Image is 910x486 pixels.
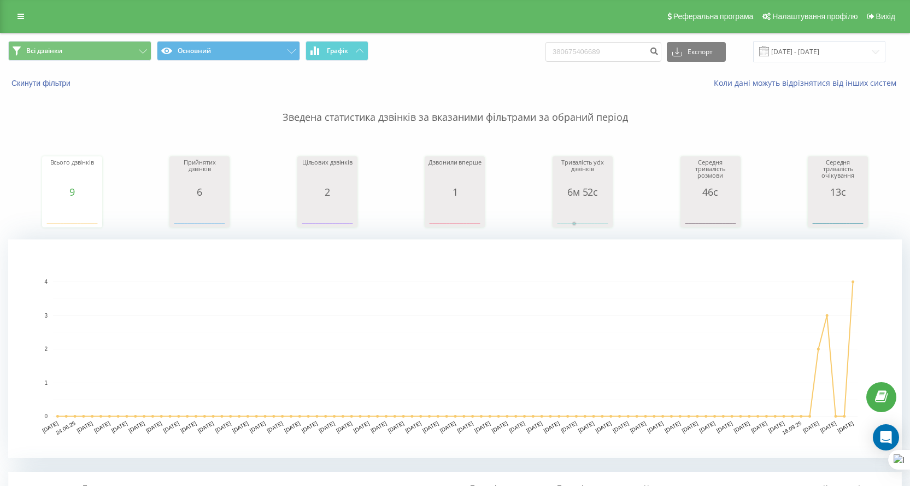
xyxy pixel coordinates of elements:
text: [DATE] [819,420,837,434]
text: [DATE] [543,420,561,434]
span: Графік [327,47,348,55]
div: Дзвонили вперше [427,159,482,186]
text: [DATE] [733,420,751,434]
text: [DATE] [715,420,733,434]
input: Пошук за номером [545,42,661,62]
p: Зведена статистика дзвінків за вказаними фільтрами за обраний період [8,89,902,125]
text: [DATE] [283,420,301,434]
text: [DATE] [612,420,630,434]
div: Open Intercom Messenger [873,424,899,450]
text: 0 [44,413,48,419]
div: 46с [683,186,738,197]
text: [DATE] [301,420,319,434]
text: [DATE] [41,420,59,434]
text: [DATE] [214,420,232,434]
text: [DATE] [595,420,613,434]
text: 16.09.25 [781,420,803,436]
text: [DATE] [473,420,491,434]
text: [DATE] [525,420,543,434]
div: 6 [172,186,227,197]
text: [DATE] [837,420,855,434]
text: [DATE] [231,420,249,434]
text: 4 [44,279,48,285]
span: Всі дзвінки [26,46,62,55]
text: [DATE] [439,420,457,434]
text: [DATE] [266,420,284,434]
svg: A chart. [300,197,355,230]
text: 3 [44,313,48,319]
svg: A chart. [172,197,227,230]
div: Цільових дзвінків [300,159,355,186]
a: Коли дані можуть відрізнятися вiд інших систем [714,78,902,88]
div: 13с [811,186,865,197]
text: [DATE] [647,420,665,434]
div: Прийнятих дзвінків [172,159,227,186]
span: Налаштування профілю [772,12,858,21]
text: [DATE] [249,420,267,434]
text: 2 [44,346,48,352]
button: Експорт [667,42,726,62]
span: Реферальна програма [673,12,754,21]
svg: A chart. [555,197,610,230]
text: [DATE] [802,420,820,434]
svg: A chart. [427,197,482,230]
button: Графік [306,41,368,61]
text: [DATE] [577,420,595,434]
text: 24.06.25 [55,420,77,436]
text: [DATE] [197,420,215,434]
button: Скинути фільтри [8,78,76,88]
button: Всі дзвінки [8,41,151,61]
div: Середня тривалість очікування [811,159,865,186]
div: 9 [45,186,99,197]
text: [DATE] [508,420,526,434]
div: 6м 52с [555,186,610,197]
text: [DATE] [421,420,439,434]
text: [DATE] [179,420,197,434]
div: Тривалість усіх дзвінків [555,159,610,186]
svg: A chart. [683,197,738,230]
text: [DATE] [698,420,716,434]
text: [DATE] [491,420,509,434]
button: Основний [157,41,300,61]
text: [DATE] [560,420,578,434]
text: [DATE] [128,420,146,434]
span: Вихід [876,12,895,21]
div: Всього дзвінків [45,159,99,186]
text: [DATE] [318,420,336,434]
text: 1 [44,380,48,386]
text: [DATE] [456,420,474,434]
text: [DATE] [681,420,699,434]
text: [DATE] [76,420,94,434]
text: [DATE] [145,420,163,434]
text: [DATE] [110,420,128,434]
text: [DATE] [353,420,371,434]
svg: A chart. [811,197,865,230]
text: [DATE] [93,420,111,434]
text: [DATE] [335,420,353,434]
text: [DATE] [387,420,405,434]
div: 2 [300,186,355,197]
text: [DATE] [369,420,388,434]
div: 1 [427,186,482,197]
text: [DATE] [162,420,180,434]
svg: A chart. [8,239,902,458]
div: Середня тривалість розмови [683,159,738,186]
text: [DATE] [629,420,647,434]
text: [DATE] [767,420,785,434]
text: [DATE] [750,420,768,434]
text: [DATE] [664,420,682,434]
svg: A chart. [45,197,99,230]
text: [DATE] [404,420,422,434]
